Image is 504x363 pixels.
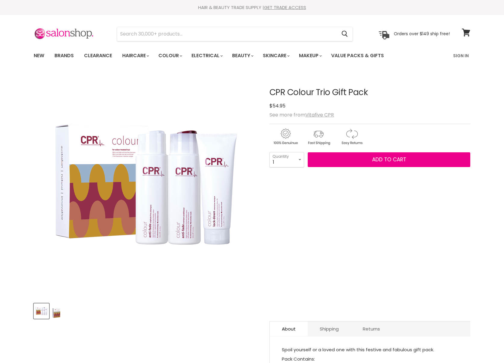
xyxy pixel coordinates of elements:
img: CPR Colour Trio Gift Pack [51,304,61,318]
button: Search [337,27,353,41]
a: Clearance [79,49,117,62]
p: Spoil yourself or a loved one with this festive and fabulous gift pack. [282,346,458,355]
div: CPR Colour Trio Gift Pack image. Click or Scroll to Zoom. [34,73,259,298]
a: Makeup [294,49,325,62]
button: Add to cart [308,152,470,167]
a: Electrical [187,49,226,62]
a: About [270,321,308,336]
div: HAIR & BEAUTY TRADE SUPPLY | [26,5,478,11]
span: See more from [269,111,334,118]
a: Value Packs & Gifts [327,49,388,62]
a: Sign In [450,49,472,62]
select: Quantity [269,152,304,167]
span: Add to cart [372,156,406,163]
div: Product thumbnails [33,302,260,319]
img: genuine.gif [269,128,301,146]
a: Brands [50,49,78,62]
a: New [29,49,49,62]
a: Skincare [258,49,293,62]
a: Colour [154,49,186,62]
a: Shipping [308,321,351,336]
img: returns.gif [336,128,368,146]
p: Orders over $149 ship free! [394,31,450,36]
ul: Main menu [29,47,419,64]
img: shipping.gif [303,128,334,146]
form: Product [117,27,353,41]
button: CPR Colour Trio Gift Pack [51,303,62,319]
button: CPR Colour Trio Gift Pack [34,303,49,319]
nav: Main [26,47,478,64]
img: CPR Colour Trio Gift Pack [34,304,48,318]
a: Vitafive CPR [305,111,334,118]
a: Returns [351,321,392,336]
h1: CPR Colour Trio Gift Pack [269,88,470,97]
a: Haircare [118,49,153,62]
a: GET TRADE ACCESS [264,4,306,11]
input: Search [117,27,337,41]
span: $54.95 [269,102,285,109]
a: Beauty [228,49,257,62]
